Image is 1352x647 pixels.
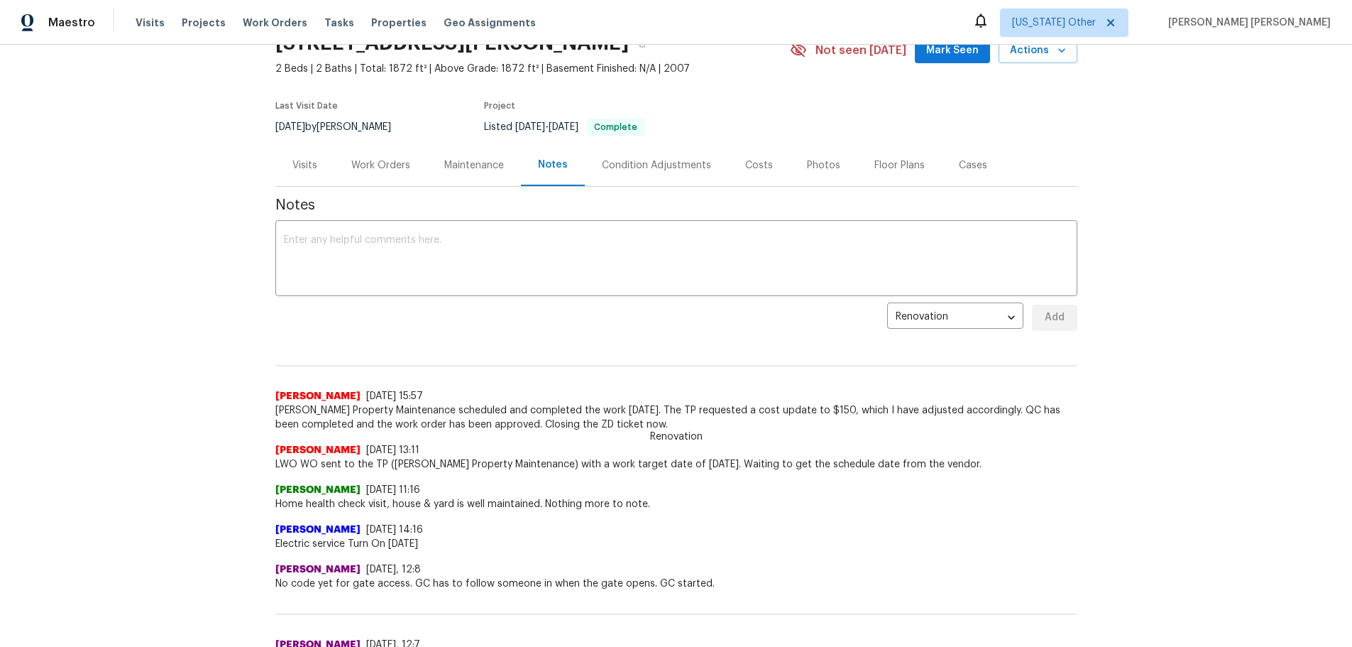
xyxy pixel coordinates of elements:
[887,300,1023,335] div: Renovation
[366,525,423,535] span: [DATE] 14:16
[515,122,578,132] span: -
[444,16,536,30] span: Geo Assignments
[366,445,419,455] span: [DATE] 13:11
[275,389,361,403] span: [PERSON_NAME]
[515,122,545,132] span: [DATE]
[815,43,906,58] span: Not seen [DATE]
[745,158,773,173] div: Costs
[136,16,165,30] span: Visits
[275,119,408,136] div: by [PERSON_NAME]
[275,497,1077,511] span: Home health check visit, house & yard is well maintained. Nothing more to note.
[275,403,1077,432] span: [PERSON_NAME] Property Maintenance scheduled and completed the work [DATE]. The TP requested a co...
[182,16,226,30] span: Projects
[275,562,361,577] span: [PERSON_NAME]
[444,158,504,173] div: Maintenance
[275,122,305,132] span: [DATE]
[549,122,578,132] span: [DATE]
[275,198,1077,212] span: Notes
[959,158,987,173] div: Cases
[926,42,979,60] span: Mark Seen
[371,16,427,30] span: Properties
[807,158,840,173] div: Photos
[275,102,338,110] span: Last Visit Date
[915,38,990,64] button: Mark Seen
[275,443,361,457] span: [PERSON_NAME]
[588,123,643,131] span: Complete
[275,483,361,497] span: [PERSON_NAME]
[292,158,317,173] div: Visits
[275,62,790,76] span: 2 Beds | 2 Baths | Total: 1872 ft² | Above Grade: 1872 ft² | Basement Finished: N/A | 2007
[275,457,1077,472] span: LWO WO sent to the TP ([PERSON_NAME] Property Maintenance) with a work target date of [DATE]. Wai...
[602,158,711,173] div: Condition Adjustments
[324,18,354,28] span: Tasks
[48,16,95,30] span: Maestro
[484,102,515,110] span: Project
[366,565,421,575] span: [DATE], 12:8
[1010,42,1066,60] span: Actions
[538,158,568,172] div: Notes
[275,537,1077,551] span: Electric service Turn On [DATE]
[1012,16,1096,30] span: [US_STATE] Other
[366,391,423,401] span: [DATE] 15:57
[874,158,925,173] div: Floor Plans
[243,16,307,30] span: Work Orders
[275,577,1077,591] span: No code yet for gate access. GC has to follow someone in when the gate opens. GC started.
[275,523,361,537] span: [PERSON_NAME]
[351,158,410,173] div: Work Orders
[642,430,711,444] span: Renovation
[275,36,629,50] h2: [STREET_ADDRESS][PERSON_NAME]
[999,38,1077,64] button: Actions
[366,485,420,495] span: [DATE] 11:16
[484,122,644,132] span: Listed
[1163,16,1331,30] span: [PERSON_NAME] [PERSON_NAME]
